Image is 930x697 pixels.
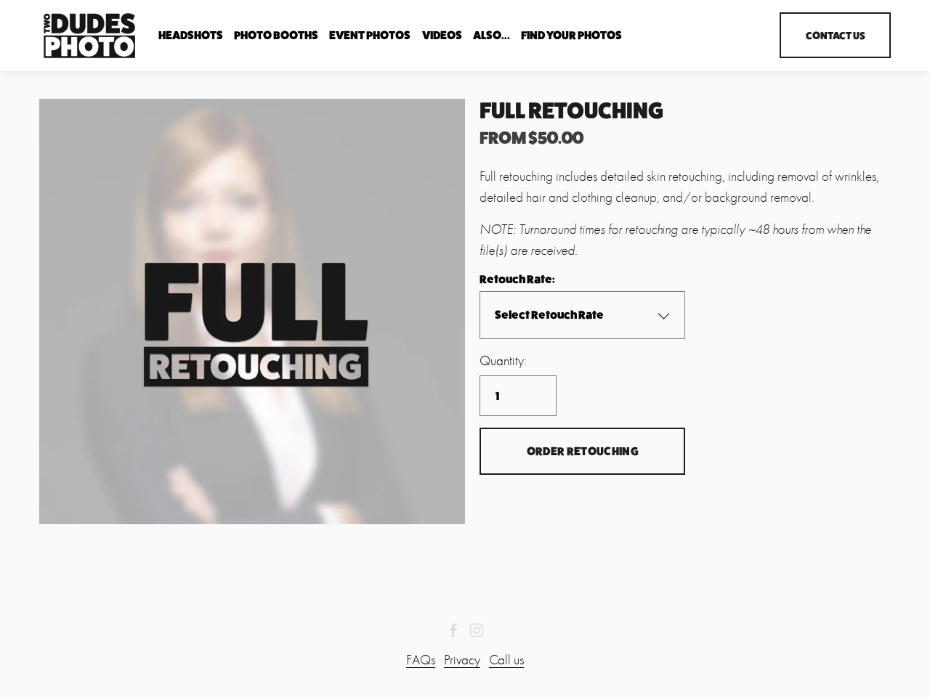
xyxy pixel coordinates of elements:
[473,30,510,41] span: Also...
[480,351,891,372] label: Quantity:
[480,129,891,147] div: from $50.00
[422,28,462,42] a: Videos
[480,272,685,286] div: Retouch Rate:
[234,28,318,42] a: folder dropdown
[158,30,223,41] span: Headshots
[480,221,874,258] em: NOTE: Turnaround times for retouching are typically ~48 hours from when the file(s) are received.
[406,650,435,671] a: FAQs
[480,375,557,416] input: Quantity
[473,28,510,42] a: folder dropdown
[39,9,139,62] img: Two Dudes Photo | Headshots, Portraits &amp; Photo Booths
[780,12,891,58] a: Contact Us
[480,428,685,475] button: Order Retouching
[480,166,891,208] p: Full retouching includes detailed skin retouching, including removal of wrinkles, detailed hair a...
[527,444,639,458] span: Order Retouching
[39,99,465,524] div: Gallery
[480,99,891,121] h1: Full Retouching
[158,28,223,42] a: folder dropdown
[469,623,484,637] a: Instagram
[234,30,318,41] span: Photo Booths
[489,650,524,671] a: Call us
[521,30,622,41] span: Find Your Photos
[521,28,622,42] a: folder dropdown
[444,650,480,671] a: Privacy
[446,623,461,637] a: 2 Dudes & A Booth
[329,28,411,42] a: Event Photos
